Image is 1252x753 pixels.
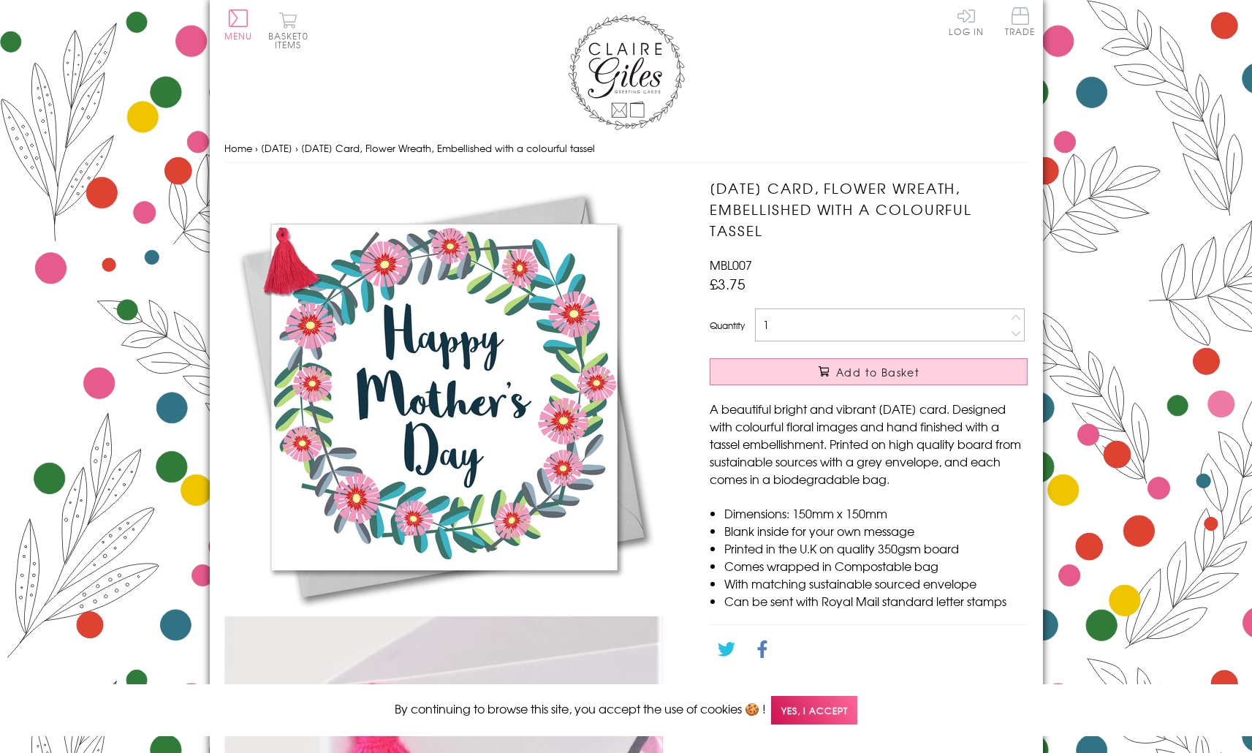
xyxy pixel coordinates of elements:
h1: [DATE] Card, Flower Wreath, Embellished with a colourful tassel [710,178,1028,241]
span: [DATE] Card, Flower Wreath, Embellished with a colourful tassel [301,141,595,155]
nav: breadcrumbs [224,134,1028,164]
span: £3.75 [710,273,745,294]
a: Home [224,141,252,155]
button: Menu [224,10,253,40]
img: Claire Giles Greetings Cards [568,15,685,130]
li: Can be sent with Royal Mail standard letter stamps [724,592,1028,610]
a: Log In [949,7,984,36]
li: Comes wrapped in Compostable bag [724,557,1028,575]
span: 0 items [275,29,308,51]
p: A beautiful bright and vibrant [DATE] card. Designed with colourful floral images and hand finish... [710,400,1028,488]
li: With matching sustainable sourced envelope [724,575,1028,592]
li: Printed in the U.K on quality 350gsm board [724,540,1028,557]
li: Dimensions: 150mm x 150mm [724,504,1028,522]
span: Menu [224,29,253,42]
label: Quantity [710,319,745,332]
span: MBL007 [710,256,752,273]
button: Basket0 items [268,12,308,49]
span: › [295,141,298,155]
span: Trade [1005,7,1036,36]
a: [DATE] [261,141,292,155]
button: Add to Basket [710,358,1028,385]
span: Yes, I accept [771,696,857,724]
img: Mother's Day Card, Flower Wreath, Embellished with a colourful tassel [224,178,663,616]
span: Add to Basket [836,365,919,379]
span: › [255,141,258,155]
a: Trade [1005,7,1036,39]
a: Go back to the collection [722,680,864,697]
li: Blank inside for your own message [724,522,1028,540]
